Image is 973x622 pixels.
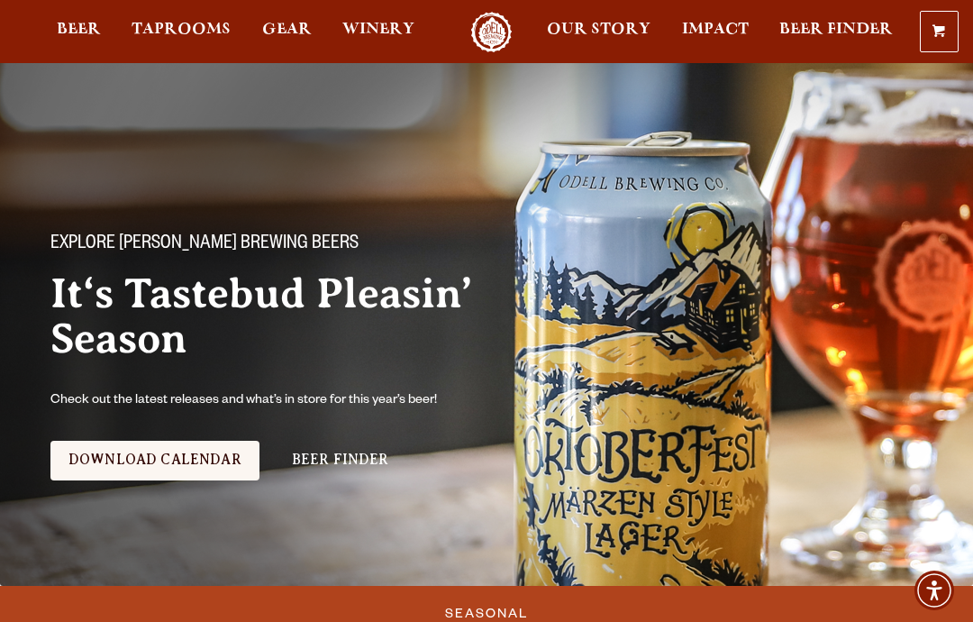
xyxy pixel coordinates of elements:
[331,12,426,52] a: Winery
[458,12,525,52] a: Odell Home
[768,12,905,52] a: Beer Finder
[57,23,101,37] span: Beer
[250,12,323,52] a: Gear
[670,12,760,52] a: Impact
[547,23,650,37] span: Our Story
[120,12,242,52] a: Taprooms
[914,571,954,610] div: Accessibility Menu
[535,12,662,52] a: Our Story
[779,23,893,37] span: Beer Finder
[50,233,359,257] span: Explore [PERSON_NAME] Brewing Beers
[45,12,113,52] a: Beer
[274,441,407,480] a: Beer Finder
[132,23,231,37] span: Taprooms
[50,441,259,480] a: Download Calendar
[50,390,512,412] p: Check out the latest releases and what’s in store for this year’s beer!
[262,23,312,37] span: Gear
[50,271,613,361] h2: It‘s Tastebud Pleasin’ Season
[682,23,749,37] span: Impact
[342,23,414,37] span: Winery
